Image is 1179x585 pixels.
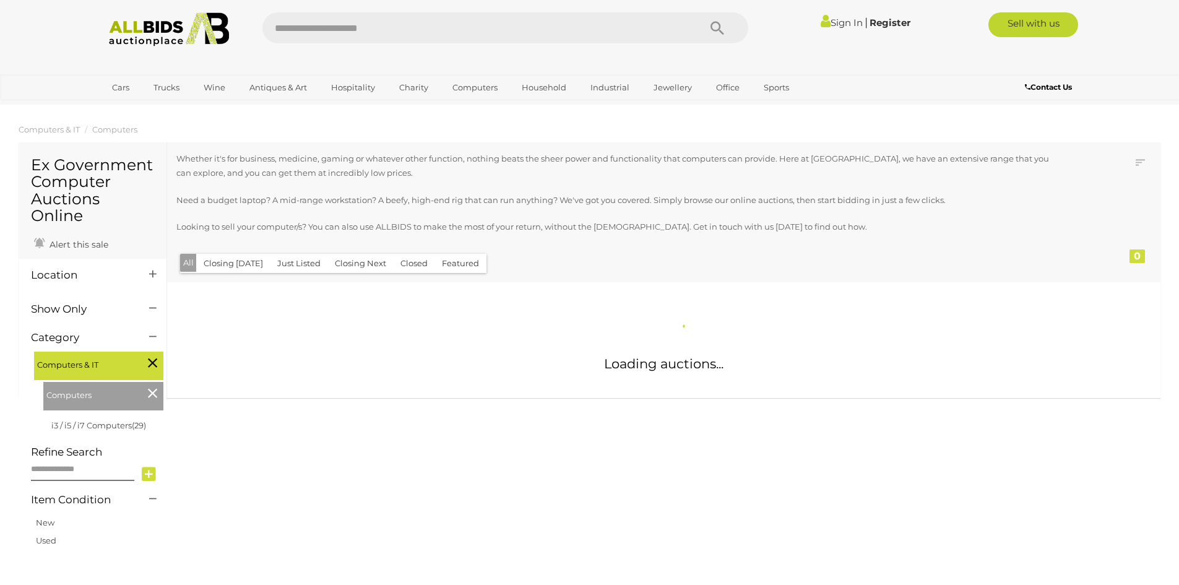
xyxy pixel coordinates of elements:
[444,77,506,98] a: Computers
[870,17,910,28] a: Register
[646,77,700,98] a: Jewellery
[51,420,146,430] a: i3 / i5 / i7 Computers(29)
[31,446,163,458] h4: Refine Search
[708,77,748,98] a: Office
[1025,82,1072,92] b: Contact Us
[1025,80,1075,94] a: Contact Us
[1129,249,1145,263] div: 0
[988,12,1078,37] a: Sell with us
[31,157,154,225] h1: Ex Government Computer Auctions Online
[514,77,574,98] a: Household
[176,152,1061,181] p: Whether it's for business, medicine, gaming or whatever other function, nothing beats the sheer p...
[241,77,315,98] a: Antiques & Art
[196,254,270,273] button: Closing [DATE]
[391,77,436,98] a: Charity
[196,77,233,98] a: Wine
[132,420,146,430] span: (29)
[865,15,868,29] span: |
[434,254,486,273] button: Featured
[46,239,108,250] span: Alert this sale
[323,77,383,98] a: Hospitality
[37,355,130,372] span: Computers & IT
[46,385,139,402] span: Computers
[31,332,131,344] h4: Category
[604,356,723,371] span: Loading auctions...
[393,254,435,273] button: Closed
[176,220,1061,234] p: Looking to sell your computer/s? You can also use ALLBIDS to make the most of your return, withou...
[36,518,54,527] a: New
[31,494,131,506] h4: Item Condition
[104,77,137,98] a: Cars
[270,254,328,273] button: Just Listed
[180,254,197,272] button: All
[176,193,1061,207] p: Need a budget laptop? A mid-range workstation? A beefy, high-end rig that can run anything? We've...
[821,17,863,28] a: Sign In
[327,254,394,273] button: Closing Next
[756,77,797,98] a: Sports
[145,77,188,98] a: Trucks
[19,124,80,134] a: Computers & IT
[104,98,208,118] a: [GEOGRAPHIC_DATA]
[36,535,56,545] a: Used
[686,12,748,43] button: Search
[31,303,131,315] h4: Show Only
[92,124,137,134] a: Computers
[31,234,111,253] a: Alert this sale
[31,269,131,281] h4: Location
[102,12,236,46] img: Allbids.com.au
[582,77,637,98] a: Industrial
